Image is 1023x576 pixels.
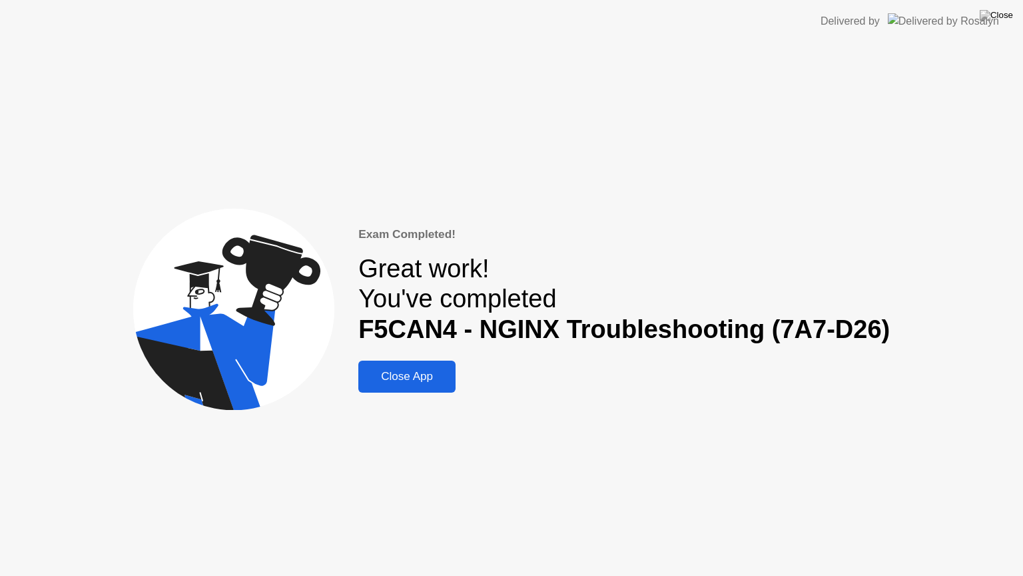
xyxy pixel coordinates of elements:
div: Close App [362,370,452,383]
button: Close App [358,361,456,393]
b: F5CAN4 - NGINX Troubleshooting (7A7-D26) [358,315,890,343]
div: Exam Completed! [358,226,890,243]
img: Close [980,10,1013,21]
img: Delivered by Rosalyn [888,13,999,29]
div: Delivered by [821,13,880,29]
div: Great work! You've completed [358,254,890,345]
